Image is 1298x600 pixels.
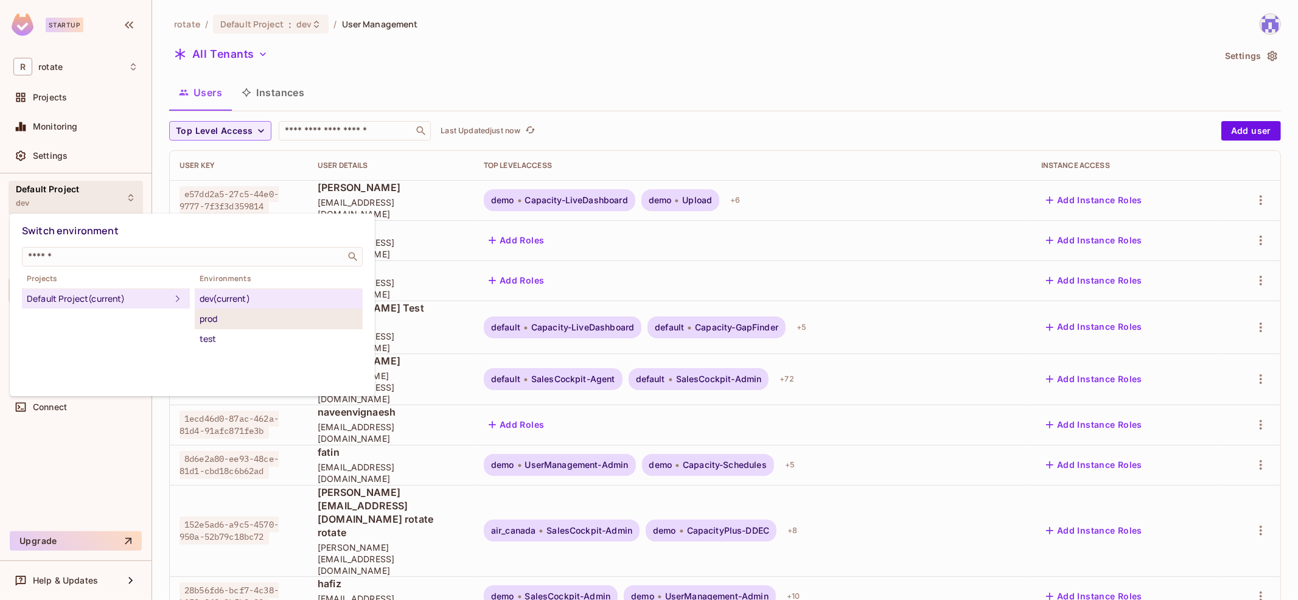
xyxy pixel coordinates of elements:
div: dev (current) [200,291,358,306]
span: Projects [22,274,190,284]
div: prod [200,312,358,326]
span: Environments [195,274,363,284]
div: Default Project (current) [27,291,170,306]
span: Switch environment [22,224,119,237]
div: test [200,332,358,346]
